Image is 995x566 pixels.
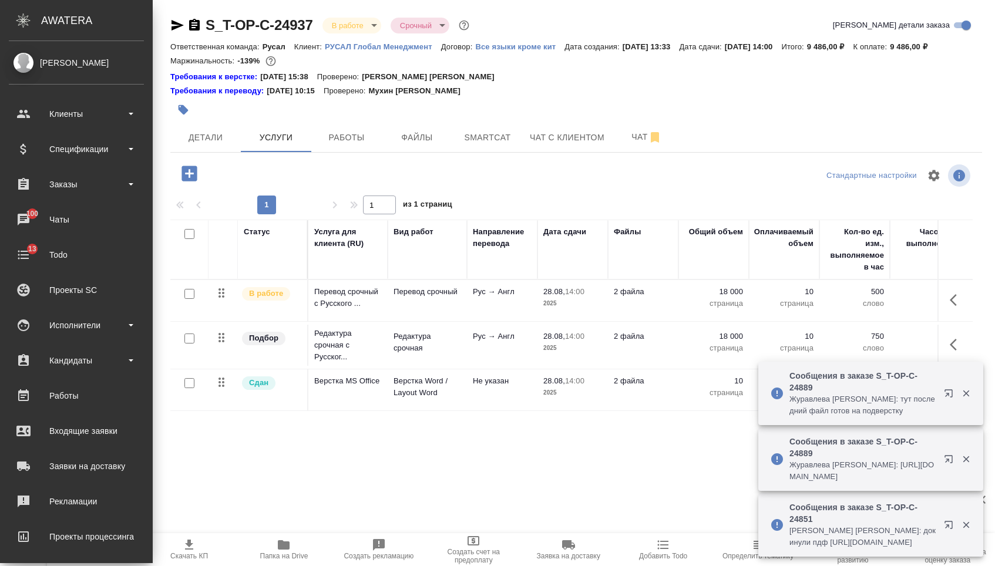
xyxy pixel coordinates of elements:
[9,105,144,123] div: Клиенты
[325,42,441,51] p: РУСАЛ Глобал Менеджмент
[789,501,936,525] p: Сообщения в заказе S_T-OP-C-24851
[789,393,936,417] p: Журавлева [PERSON_NAME]: тут последний файл готов на подверстку
[314,286,382,309] p: Перевод срочный с Русского ...
[853,42,890,51] p: К оплате:
[725,42,782,51] p: [DATE] 14:00
[781,42,806,51] p: Итого:
[755,375,814,387] p: 10
[614,226,641,238] div: Файлы
[3,240,150,269] a: 13Todo
[954,454,978,464] button: Закрыть
[170,552,208,560] span: Скачать КП
[9,493,144,510] div: Рекламации
[684,298,743,309] p: страница
[9,352,144,369] div: Кандидаты
[823,167,920,185] div: split button
[170,71,260,83] div: Нажми, чтобы открыть папку с инструкцией
[260,71,317,83] p: [DATE] 15:38
[473,286,532,298] p: Рус → Англ
[331,533,426,566] button: Создать рекламацию
[237,56,263,65] p: -139%
[314,226,382,250] div: Услуга для клиента (RU)
[9,528,144,545] div: Проекты процессинга
[565,376,584,385] p: 14:00
[722,552,794,560] span: Определить тематику
[263,42,294,51] p: Русал
[170,85,267,97] div: Нажми, чтобы открыть папку с инструкцией
[248,130,304,145] span: Услуги
[314,328,382,363] p: Редактура срочная с Русског...
[441,42,476,51] p: Договор:
[249,377,268,389] p: Сдан
[639,552,687,560] span: Добавить Todo
[789,370,936,393] p: Сообщения в заказе S_T-OP-C-24889
[890,42,936,51] p: 9 486,00 ₽
[456,18,472,33] button: Доп статусы указывают на важность/срочность заказа
[3,452,150,481] a: Заявки на доставку
[170,18,184,32] button: Скопировать ссылку для ЯМессенджера
[825,286,884,298] p: 500
[475,41,564,51] a: Все языки кроме кит
[396,21,435,31] button: Срочный
[389,130,445,145] span: Файлы
[754,226,814,250] div: Оплачиваемый объем
[19,208,46,220] span: 100
[173,161,206,186] button: Добавить услугу
[3,416,150,446] a: Входящие заявки
[433,548,514,564] span: Создать счет на предоплату
[614,331,673,342] p: 2 файла
[170,85,267,97] a: Требования к переводу:
[825,331,884,342] p: 750
[684,331,743,342] p: 18 000
[394,375,461,399] p: Верстка Word / Layout Word
[9,246,144,264] div: Todo
[755,298,814,309] p: страница
[530,130,604,145] span: Чат с клиентом
[789,459,936,483] p: Журавлева [PERSON_NAME]: [URL][DOMAIN_NAME]
[943,286,971,314] button: Показать кнопки
[267,85,324,97] p: [DATE] 10:15
[170,56,237,65] p: Маржинальность:
[368,85,469,97] p: Мухин [PERSON_NAME]
[244,226,270,238] div: Статус
[177,130,234,145] span: Детали
[789,525,936,548] p: [PERSON_NAME] [PERSON_NAME]: докинули пдф [URL][DOMAIN_NAME]
[679,42,724,51] p: Дата сдачи:
[325,41,441,51] a: РУСАЛ Глобал Менеджмент
[260,552,308,560] span: Папка на Drive
[9,281,144,299] div: Проекты SC
[391,18,449,33] div: В работе
[543,298,602,309] p: 2025
[543,387,602,399] p: 2025
[543,226,586,238] div: Дата сдачи
[937,447,965,476] button: Открыть в новой вкладке
[344,552,414,560] span: Создать рекламацию
[623,42,680,51] p: [DATE] 13:33
[937,382,965,410] button: Открыть в новой вкладке
[614,375,673,387] p: 2 файла
[394,286,461,298] p: Перевод срочный
[403,197,452,214] span: из 1 страниц
[206,17,313,33] a: S_T-OP-C-24937
[565,332,584,341] p: 14:00
[314,375,382,387] p: Верстка MS Office
[807,42,853,51] p: 9 486,00 ₽
[543,342,602,354] p: 2025
[473,375,532,387] p: Не указан
[684,375,743,387] p: 10
[618,130,675,144] span: Чат
[543,287,565,296] p: 28.08,
[322,18,381,33] div: В работе
[616,533,710,566] button: Добавить Todo
[41,9,153,32] div: AWATERA
[684,286,743,298] p: 18 000
[684,342,743,354] p: страница
[473,226,532,250] div: Направление перевода
[426,533,521,566] button: Создать счет на предоплату
[648,130,662,144] svg: Отписаться
[543,376,565,385] p: 28.08,
[825,298,884,309] p: слово
[362,71,503,83] p: [PERSON_NAME] [PERSON_NAME]
[9,422,144,440] div: Входящие заявки
[318,130,375,145] span: Работы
